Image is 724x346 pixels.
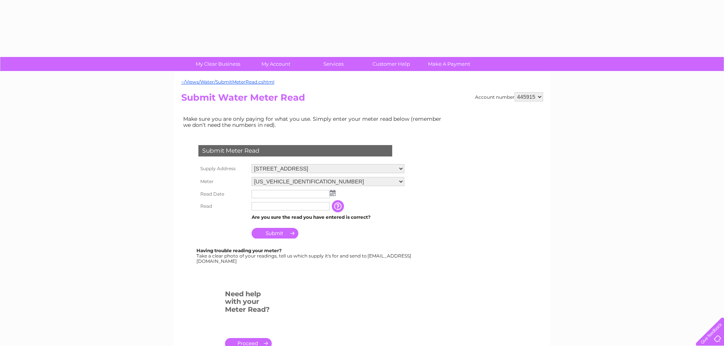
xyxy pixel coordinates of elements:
[196,162,250,175] th: Supply Address
[187,57,249,71] a: My Clear Business
[244,57,307,71] a: My Account
[302,57,365,71] a: Services
[196,188,250,200] th: Read Date
[250,212,406,222] td: Are you sure the read you have entered is correct?
[252,228,298,239] input: Submit
[475,92,543,101] div: Account number
[196,248,282,253] b: Having trouble reading your meter?
[196,248,412,264] div: Take a clear photo of your readings, tell us which supply it's for and send to [EMAIL_ADDRESS][DO...
[332,200,345,212] input: Information
[198,145,392,156] div: Submit Meter Read
[360,57,423,71] a: Customer Help
[181,92,543,107] h2: Submit Water Meter Read
[330,190,336,196] img: ...
[181,79,274,85] a: ~/Views/Water/SubmitMeterRead.cshtml
[196,175,250,188] th: Meter
[196,200,250,212] th: Read
[181,114,447,130] td: Make sure you are only paying for what you use. Simply enter your meter read below (remember we d...
[225,289,272,318] h3: Need help with your Meter Read?
[418,57,480,71] a: Make A Payment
